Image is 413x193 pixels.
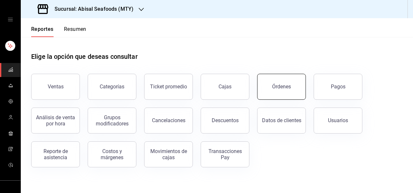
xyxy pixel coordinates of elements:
[92,148,132,161] div: Costos y márgenes
[88,141,136,167] button: Costos y márgenes
[314,108,362,134] button: Usuarios
[201,108,249,134] button: Descuentos
[144,108,193,134] button: Cancelaciones
[205,148,245,161] div: Transacciones Pay
[48,84,64,90] div: Ventas
[35,114,76,127] div: Análisis de venta por hora
[201,141,249,167] button: Transacciones Pay
[88,74,136,100] button: Categorías
[257,74,306,100] button: Órdenes
[212,117,239,123] div: Descuentos
[35,148,76,161] div: Reporte de asistencia
[144,141,193,167] button: Movimientos de cajas
[31,74,80,100] button: Ventas
[314,74,362,100] button: Pagos
[88,108,136,134] button: Grupos modificadores
[201,74,249,100] button: Cajas
[148,148,189,161] div: Movimientos de cajas
[331,84,345,90] div: Pagos
[144,74,193,100] button: Ticket promedio
[219,84,232,90] div: Cajas
[262,117,301,123] div: Datos de clientes
[100,84,124,90] div: Categorías
[272,84,291,90] div: Órdenes
[152,117,185,123] div: Cancelaciones
[150,84,187,90] div: Ticket promedio
[257,108,306,134] button: Datos de clientes
[8,17,13,22] button: open drawer
[31,26,54,37] button: Reportes
[31,52,138,61] h1: Elige la opción que deseas consultar
[31,26,86,37] div: navigation tabs
[31,108,80,134] button: Análisis de venta por hora
[328,117,348,123] div: Usuarios
[64,26,86,37] button: Resumen
[92,114,132,127] div: Grupos modificadores
[31,141,80,167] button: Reporte de asistencia
[49,5,133,13] h3: Sucursal: Abisal Seafoods (MTY)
